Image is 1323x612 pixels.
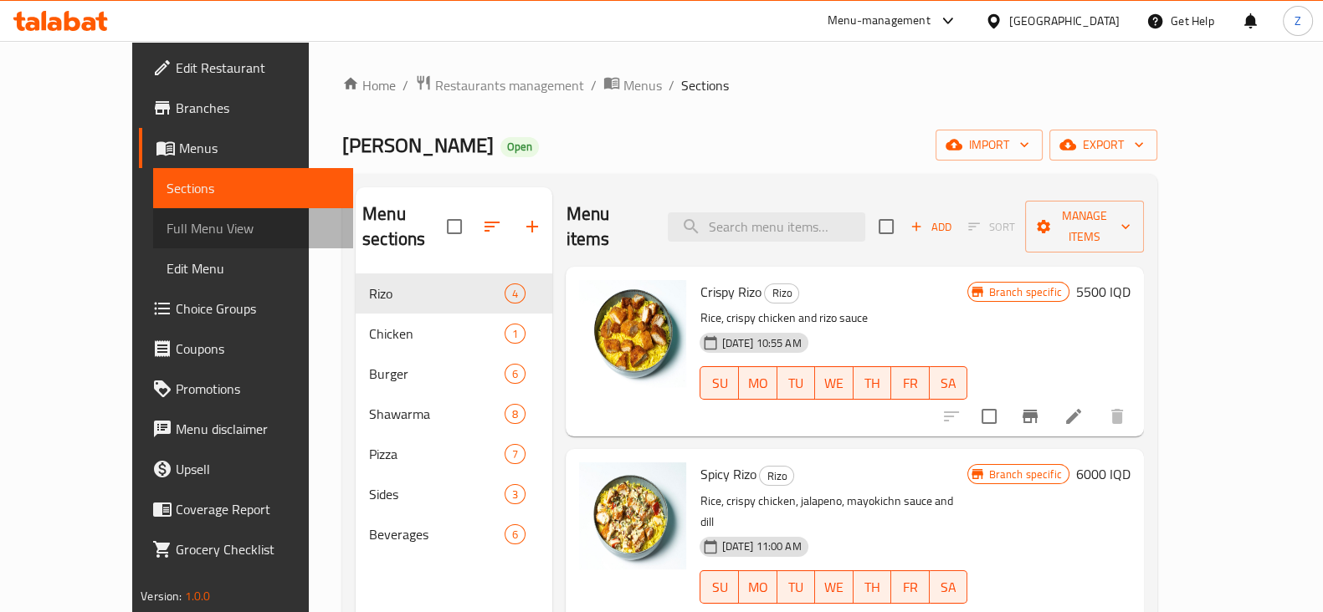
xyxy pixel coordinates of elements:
span: Menu disclaimer [176,419,340,439]
span: Add [908,217,953,237]
h6: 6000 IQD [1076,462,1131,486]
span: Burger [369,364,505,384]
span: Promotions [176,379,340,399]
span: 4 [505,286,525,302]
img: Spicy Rizo [579,462,686,569]
span: WE [822,371,847,395]
span: Beverages [369,524,505,544]
span: Z [1295,12,1301,30]
h6: 5500 IQD [1076,280,1131,303]
a: Edit menu item [1064,406,1084,426]
img: Crispy Rizo [579,280,686,387]
li: / [669,75,674,95]
span: Branch specific [982,467,1068,482]
span: 3 [505,487,525,502]
div: items [505,524,526,544]
button: Branch-specific-item [1010,396,1050,436]
span: Select section [869,209,904,244]
a: Sections [153,168,353,208]
span: SU [707,371,731,395]
span: Add item [904,214,957,240]
span: Sections [167,178,340,198]
button: Add section [512,207,552,247]
span: [DATE] 10:55 AM [715,335,808,351]
div: Open [500,137,539,157]
div: items [505,324,526,344]
div: Rizo [759,466,794,486]
span: Spicy Rizo [700,462,756,487]
li: / [403,75,408,95]
div: Burger6 [356,354,552,394]
span: WE [822,575,847,599]
span: Version: [141,585,182,607]
a: Edit Restaurant [139,48,353,88]
a: Coverage Report [139,489,353,529]
button: TU [777,570,816,604]
span: Coupons [176,339,340,359]
button: WE [815,366,854,400]
span: Select all sections [437,209,472,244]
span: Chicken [369,324,505,344]
span: 8 [505,406,525,422]
span: 1 [505,326,525,342]
input: search [668,212,865,242]
span: Branches [176,98,340,118]
nav: breadcrumb [342,74,1157,96]
a: Choice Groups [139,288,353,329]
div: Beverages6 [356,514,552,554]
div: items [505,364,526,384]
button: SA [930,366,968,400]
span: TH [860,575,885,599]
span: TU [784,575,809,599]
button: MO [739,570,777,604]
a: Branches [139,88,353,128]
h2: Menu sections [362,201,447,252]
button: TU [777,366,816,400]
a: Full Menu View [153,208,353,248]
span: Edit Restaurant [176,58,340,78]
span: Manage items [1038,206,1130,247]
a: Upsell [139,449,353,489]
span: Select section first [957,214,1025,240]
div: Shawarma8 [356,394,552,434]
span: 6 [505,366,525,382]
button: delete [1097,396,1137,436]
button: Add [904,214,957,240]
button: MO [739,366,777,400]
div: Pizza7 [356,434,552,474]
button: TH [854,366,892,400]
button: FR [891,570,930,604]
span: 6 [505,527,525,543]
a: Edit Menu [153,248,353,288]
span: Shawarma [369,404,505,424]
li: / [591,75,597,95]
a: Promotions [139,369,353,409]
div: [GEOGRAPHIC_DATA] [1009,12,1120,30]
div: Rizo [764,283,799,303]
button: SU [700,570,738,604]
span: Sections [681,75,729,95]
nav: Menu sections [356,267,552,561]
div: items [505,283,526,303]
button: Manage items [1025,201,1143,252]
div: Rizo4 [356,273,552,314]
div: items [505,484,526,504]
button: TH [854,570,892,604]
span: Pizza [369,444,505,464]
span: Grocery Checklist [176,539,340,559]
span: Crispy Rizo [700,279,761,304]
span: SA [936,575,961,599]
a: Menus [603,74,662,96]
span: Coverage Report [176,499,340,519]
span: Sides [369,484,505,504]
button: import [936,130,1043,161]
button: FR [891,366,930,400]
span: SU [707,575,731,599]
span: Sort sections [472,207,512,247]
button: export [1049,130,1157,161]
